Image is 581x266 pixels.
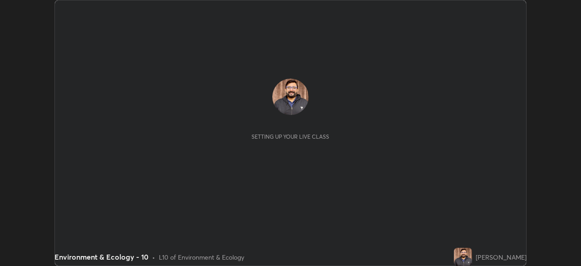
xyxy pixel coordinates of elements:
[159,252,244,262] div: L10 of Environment & Ecology
[54,251,148,262] div: Environment & Ecology - 10
[476,252,527,262] div: [PERSON_NAME]
[272,79,309,115] img: 033221f814214d6096c889d8493067a3.jpg
[251,133,329,140] div: Setting up your live class
[152,252,155,262] div: •
[454,248,472,266] img: 033221f814214d6096c889d8493067a3.jpg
